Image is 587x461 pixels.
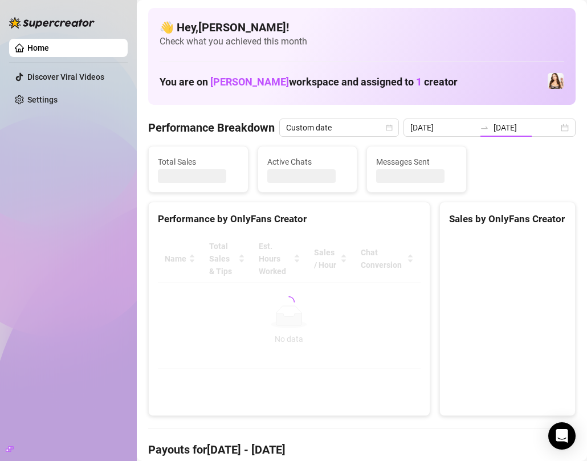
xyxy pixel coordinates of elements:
span: Custom date [286,119,392,136]
a: Settings [27,95,58,104]
img: Lydia [548,73,564,89]
span: to [480,123,489,132]
h4: 👋 Hey, [PERSON_NAME] ! [160,19,564,35]
span: Check what you achieved this month [160,35,564,48]
h1: You are on workspace and assigned to creator [160,76,458,88]
div: Performance by OnlyFans Creator [158,211,421,227]
span: build [6,445,14,453]
div: Open Intercom Messenger [548,422,576,450]
h4: Performance Breakdown [148,120,275,136]
span: loading [282,295,296,309]
img: logo-BBDzfeDw.svg [9,17,95,28]
span: swap-right [480,123,489,132]
div: Sales by OnlyFans Creator [449,211,566,227]
span: 1 [416,76,422,88]
a: Discover Viral Videos [27,72,104,81]
span: Messages Sent [376,156,457,168]
span: Active Chats [267,156,348,168]
a: Home [27,43,49,52]
span: Total Sales [158,156,239,168]
input: Start date [410,121,475,134]
span: calendar [386,124,393,131]
h4: Payouts for [DATE] - [DATE] [148,442,576,458]
span: [PERSON_NAME] [210,76,289,88]
input: End date [494,121,559,134]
